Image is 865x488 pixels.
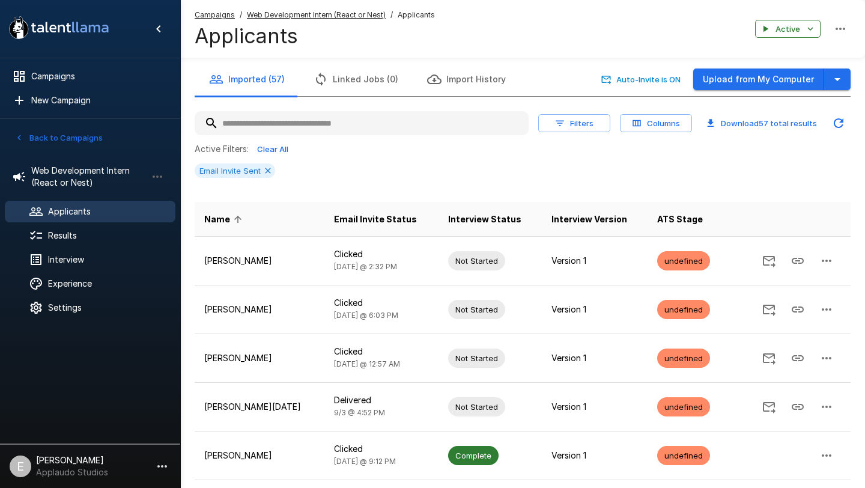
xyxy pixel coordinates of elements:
[448,353,505,364] span: Not Started
[204,450,315,462] p: [PERSON_NAME]
[448,401,505,413] span: Not Started
[783,352,812,362] span: Copy Interview Link
[702,114,822,133] button: Download57 total results
[195,166,266,175] span: Email Invite Sent
[204,352,315,364] p: [PERSON_NAME]
[448,212,521,227] span: Interview Status
[657,353,710,364] span: undefined
[657,304,710,316] span: undefined
[620,114,692,133] button: Columns
[754,303,783,314] span: Send Invitation
[448,304,505,316] span: Not Started
[240,9,242,21] span: /
[657,401,710,413] span: undefined
[657,255,710,267] span: undefined
[195,10,235,19] u: Campaigns
[334,311,398,320] span: [DATE] @ 6:03 PM
[693,69,824,91] button: Upload from My Computer
[334,212,417,227] span: Email Invite Status
[827,111,851,135] button: Updated Today - 4:51 PM
[657,212,703,227] span: ATS Stage
[657,450,710,462] span: undefined
[204,303,315,316] p: [PERSON_NAME]
[195,63,299,96] button: Imported (57)
[334,457,396,466] span: [DATE] @ 9:12 PM
[195,143,249,155] p: Active Filters:
[551,450,639,462] p: Version 1
[448,255,505,267] span: Not Started
[754,255,783,265] span: Send Invitation
[448,450,499,462] span: Complete
[754,401,783,411] span: Send Invitation
[755,20,821,38] button: Active
[551,401,639,413] p: Version 1
[334,346,429,358] p: Clicked
[204,212,246,227] span: Name
[195,163,275,178] div: Email Invite Sent
[551,255,639,267] p: Version 1
[551,303,639,316] p: Version 1
[398,9,435,21] span: Applicants
[299,63,413,96] button: Linked Jobs (0)
[247,10,386,19] u: Web Development Intern (React or Nest)
[334,394,429,406] p: Delivered
[334,248,429,260] p: Clicked
[334,443,429,455] p: Clicked
[253,140,292,159] button: Clear All
[551,212,627,227] span: Interview Version
[390,9,393,21] span: /
[783,255,812,265] span: Copy Interview Link
[783,401,812,411] span: Copy Interview Link
[599,70,684,89] button: Auto-Invite is ON
[334,408,385,417] span: 9/3 @ 4:52 PM
[334,359,400,368] span: [DATE] @ 12:57 AM
[334,297,429,309] p: Clicked
[551,352,639,364] p: Version 1
[413,63,520,96] button: Import History
[204,255,315,267] p: [PERSON_NAME]
[334,262,397,271] span: [DATE] @ 2:32 PM
[195,23,435,49] h4: Applicants
[783,303,812,314] span: Copy Interview Link
[754,352,783,362] span: Send Invitation
[204,401,315,413] p: [PERSON_NAME][DATE]
[538,114,610,133] button: Filters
